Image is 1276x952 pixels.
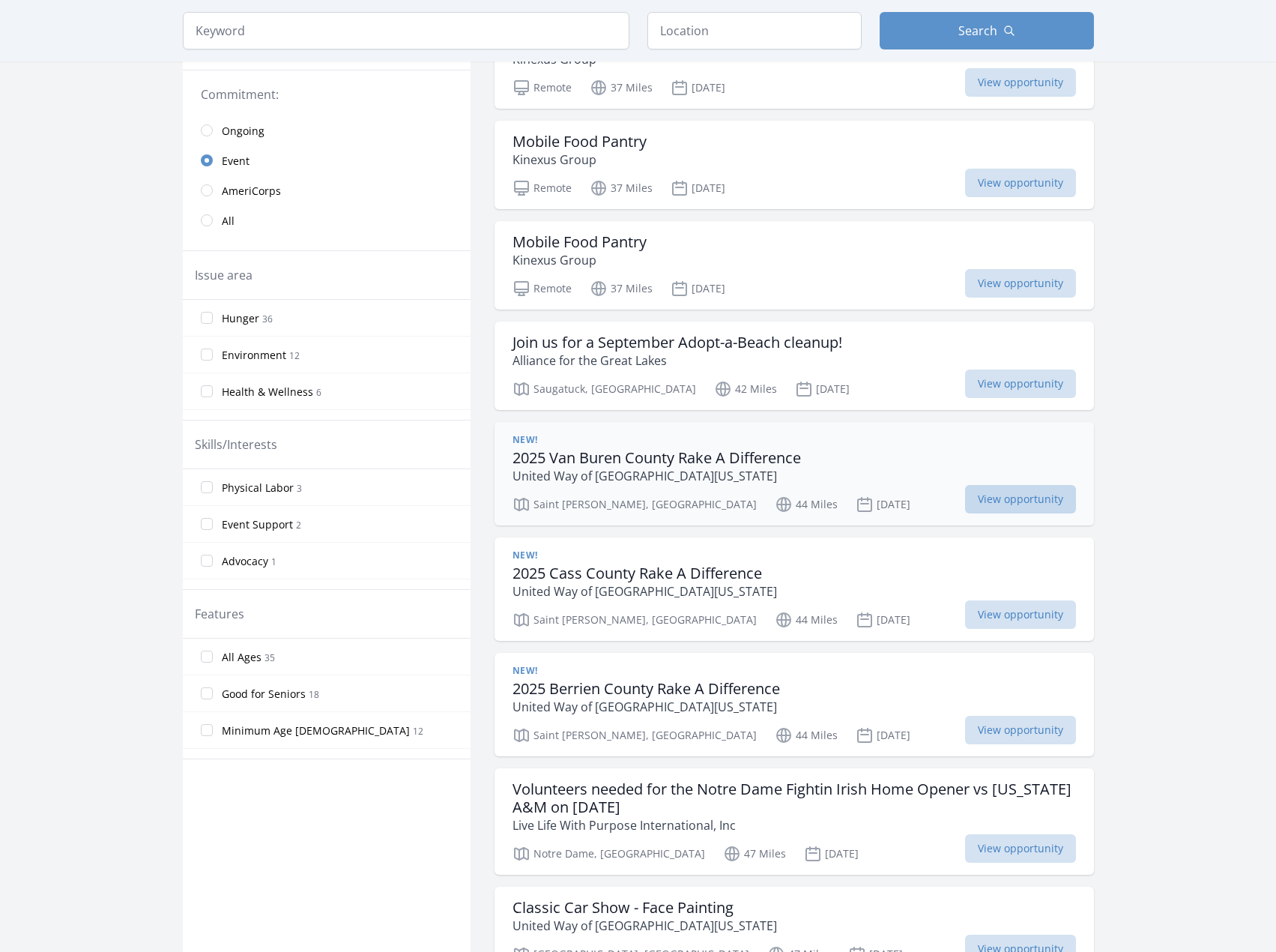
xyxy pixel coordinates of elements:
[222,184,281,199] span: AmeriCorps
[262,313,273,325] span: 36
[965,169,1076,197] span: View opportunity
[495,221,1094,310] a: Mobile Food Pantry Kinexus Group Remote 37 Miles [DATE] View opportunity
[222,348,286,363] span: Environment
[183,175,471,205] a: AmeriCorps
[309,688,319,701] span: 18
[201,687,213,699] input: Good for Seniors 18
[512,726,757,744] p: Saint [PERSON_NAME], [GEOGRAPHIC_DATA]
[512,549,538,561] span: New!
[671,79,725,97] p: [DATE]
[201,349,213,361] input: Environment 12
[512,280,572,298] p: Remote
[512,611,757,629] p: Saint [PERSON_NAME], [GEOGRAPHIC_DATA]
[965,485,1076,513] span: View opportunity
[495,422,1094,525] a: New! 2025 Van Buren County Rake A Difference United Way of [GEOGRAPHIC_DATA][US_STATE] Saint [PER...
[222,214,235,229] span: All
[512,816,1076,834] p: Live Life With Purpose International, Inc
[297,482,302,495] span: 3
[512,899,777,917] h3: Classic Car Show - Face Painting
[183,12,629,49] input: Keyword
[512,151,647,169] p: Kinexus Group
[316,386,321,399] span: 6
[856,726,910,744] p: [DATE]
[195,436,277,454] legend: Skills/Interests
[201,312,213,324] input: Hunger 36
[512,564,777,582] h3: 2025 Cass County Rake A Difference
[512,251,647,269] p: Kinexus Group
[512,79,572,97] p: Remote
[512,698,780,716] p: United Way of [GEOGRAPHIC_DATA][US_STATE]
[512,845,705,863] p: Notre Dame, [GEOGRAPHIC_DATA]
[714,380,777,398] p: 42 Miles
[512,380,696,398] p: Saugatuck, [GEOGRAPHIC_DATA]
[512,449,801,467] h3: 2025 Van Buren County Rake A Difference
[201,385,213,397] input: Health & Wellness 6
[856,495,910,513] p: [DATE]
[965,370,1076,398] span: View opportunity
[222,480,294,495] span: Physical Labor
[590,79,653,97] p: 37 Miles
[222,124,264,139] span: Ongoing
[201,555,213,567] input: Advocacy 1
[671,179,725,197] p: [DATE]
[965,269,1076,298] span: View opportunity
[495,121,1094,209] a: Mobile Food Pantry Kinexus Group Remote 37 Miles [DATE] View opportunity
[201,85,453,103] legend: Commitment:
[264,651,275,664] span: 35
[201,518,213,530] input: Event Support 2
[495,653,1094,756] a: New! 2025 Berrien County Rake A Difference United Way of [GEOGRAPHIC_DATA][US_STATE] Saint [PERSO...
[183,205,471,235] a: All
[512,665,538,677] span: New!
[512,582,777,600] p: United Way of [GEOGRAPHIC_DATA][US_STATE]
[590,280,653,298] p: 37 Miles
[495,537,1094,641] a: New! 2025 Cass County Rake A Difference United Way of [GEOGRAPHIC_DATA][US_STATE] Saint [PERSON_N...
[222,517,293,532] span: Event Support
[512,179,572,197] p: Remote
[880,12,1094,49] button: Search
[512,352,842,370] p: Alliance for the Great Lakes
[222,723,410,738] span: Minimum Age [DEMOGRAPHIC_DATA]
[271,555,276,568] span: 1
[495,768,1094,875] a: Volunteers needed for the Notre Dame Fightin Irish Home Opener vs [US_STATE] A&M on [DATE] Live L...
[795,380,850,398] p: [DATE]
[775,611,838,629] p: 44 Miles
[296,519,301,531] span: 2
[289,349,300,362] span: 12
[512,434,538,446] span: New!
[222,687,306,702] span: Good for Seniors
[804,845,859,863] p: [DATE]
[512,467,801,485] p: United Way of [GEOGRAPHIC_DATA][US_STATE]
[201,481,213,493] input: Physical Labor 3
[856,611,910,629] p: [DATE]
[195,605,244,623] legend: Features
[512,334,842,352] h3: Join us for a September Adopt-a-Beach cleanup!
[958,22,997,40] span: Search
[512,133,647,151] h3: Mobile Food Pantry
[222,385,313,400] span: Health & Wellness
[495,20,1094,109] a: Mobile Food Pantry Kinexus Group Remote 37 Miles [DATE] View opportunity
[183,115,471,145] a: Ongoing
[183,145,471,175] a: Event
[512,495,757,513] p: Saint [PERSON_NAME], [GEOGRAPHIC_DATA]
[222,554,268,569] span: Advocacy
[671,280,725,298] p: [DATE]
[723,845,786,863] p: 47 Miles
[512,780,1076,816] h3: Volunteers needed for the Notre Dame Fightin Irish Home Opener vs [US_STATE] A&M on [DATE]
[222,311,259,326] span: Hunger
[647,12,862,49] input: Location
[222,154,250,169] span: Event
[512,917,777,935] p: United Way of [GEOGRAPHIC_DATA][US_STATE]
[195,266,253,284] legend: Issue area
[965,600,1076,629] span: View opportunity
[413,725,423,738] span: 12
[965,834,1076,863] span: View opportunity
[965,716,1076,744] span: View opportunity
[512,233,647,251] h3: Mobile Food Pantry
[965,68,1076,97] span: View opportunity
[775,726,838,744] p: 44 Miles
[512,680,780,698] h3: 2025 Berrien County Rake A Difference
[201,724,213,736] input: Minimum Age [DEMOGRAPHIC_DATA] 12
[222,650,261,665] span: All Ages
[775,495,838,513] p: 44 Miles
[495,322,1094,410] a: Join us for a September Adopt-a-Beach cleanup! Alliance for the Great Lakes Saugatuck, [GEOGRAPHI...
